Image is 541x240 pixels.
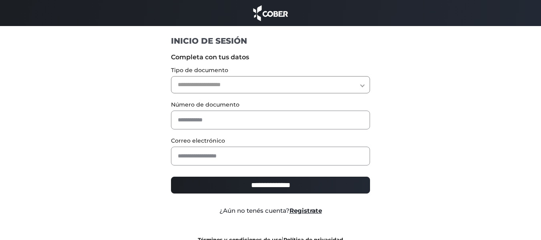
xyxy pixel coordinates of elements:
[171,36,370,46] h1: INICIO DE SESIÓN
[165,206,376,216] div: ¿Aún no tenés cuenta?
[171,137,370,145] label: Correo electrónico
[171,101,370,109] label: Número de documento
[251,4,290,22] img: cober_marca.png
[171,52,370,62] label: Completa con tus datos
[171,66,370,75] label: Tipo de documento
[290,207,322,214] a: Registrate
